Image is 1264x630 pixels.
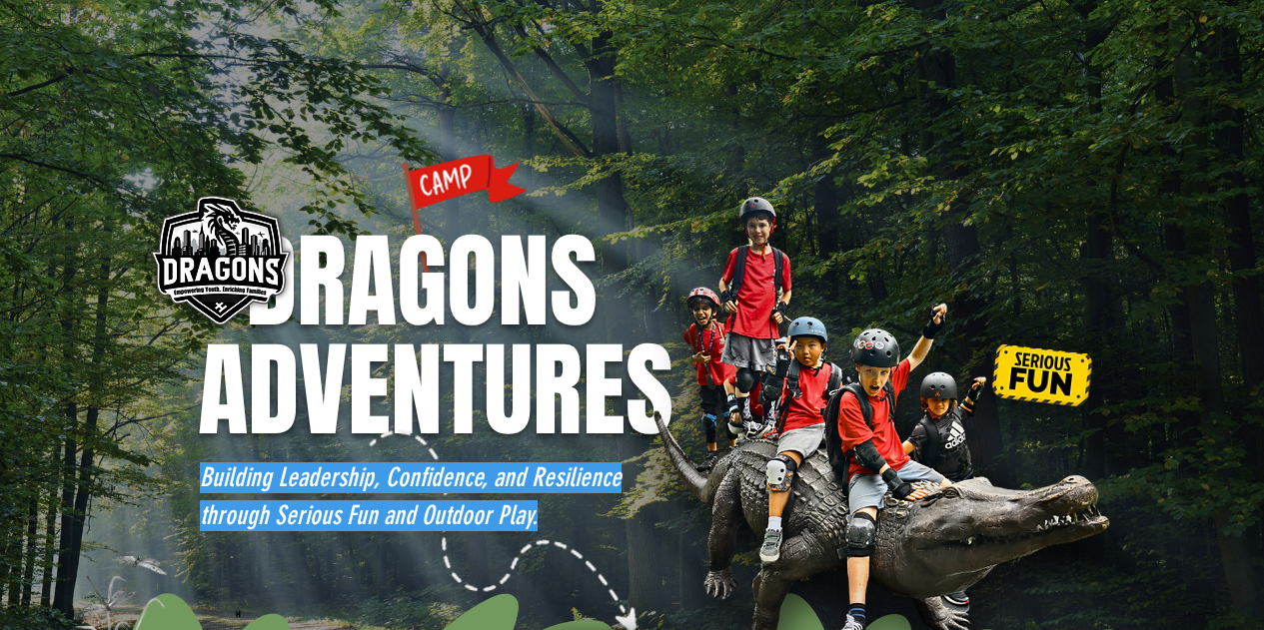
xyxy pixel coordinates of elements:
span: DRAGONS ADVENTURES [198,207,673,467]
img: CAMP FLAG.png [398,148,527,277]
img: DRAGONS LOGO BADGE SINGAPORE.png [138,182,300,343]
span: Building Leadership, Confidence, and Resilience through Serious Fun and Outdoor Play. [200,462,622,531]
img: WARNING.png [985,342,1095,420]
